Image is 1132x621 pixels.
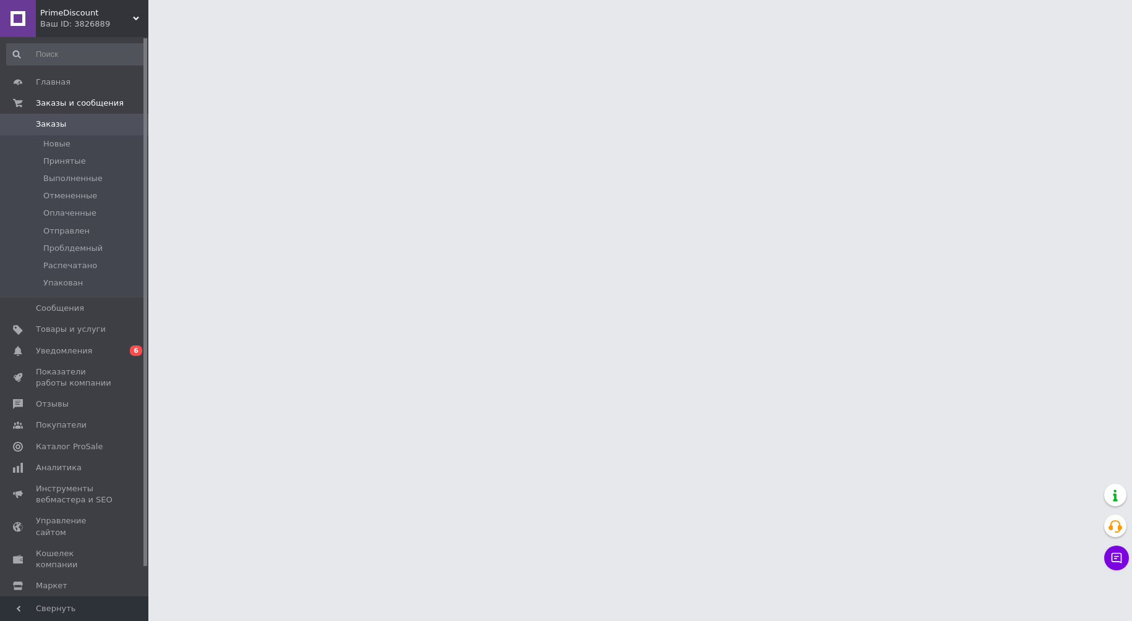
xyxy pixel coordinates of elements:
span: Управление сайтом [36,515,114,538]
input: Поиск [6,43,145,65]
span: Распечатано [43,260,97,271]
button: Чат с покупателем [1104,546,1129,570]
span: Выполненные [43,173,103,184]
span: Показатели работы компании [36,366,114,389]
span: Инструменты вебмастера и SEO [36,483,114,505]
span: Заказы и сообщения [36,98,124,109]
span: Заказы [36,119,66,130]
span: Кошелек компании [36,548,114,570]
span: Отмененные [43,190,97,201]
span: Уведомления [36,345,92,357]
span: Проблдемный [43,243,103,254]
span: 6 [130,345,142,356]
span: Упакован [43,277,83,289]
div: Ваш ID: 3826889 [40,19,148,30]
span: Оплаченные [43,208,96,219]
span: Новые [43,138,70,150]
span: Принятые [43,156,86,167]
span: Главная [36,77,70,88]
span: Каталог ProSale [36,441,103,452]
span: Маркет [36,580,67,591]
span: Аналитика [36,462,82,473]
span: Сообщения [36,303,84,314]
span: Покупатели [36,420,87,431]
span: Отзывы [36,399,69,410]
span: Отправлен [43,226,90,237]
span: PrimeDiscount [40,7,133,19]
span: Товары и услуги [36,324,106,335]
